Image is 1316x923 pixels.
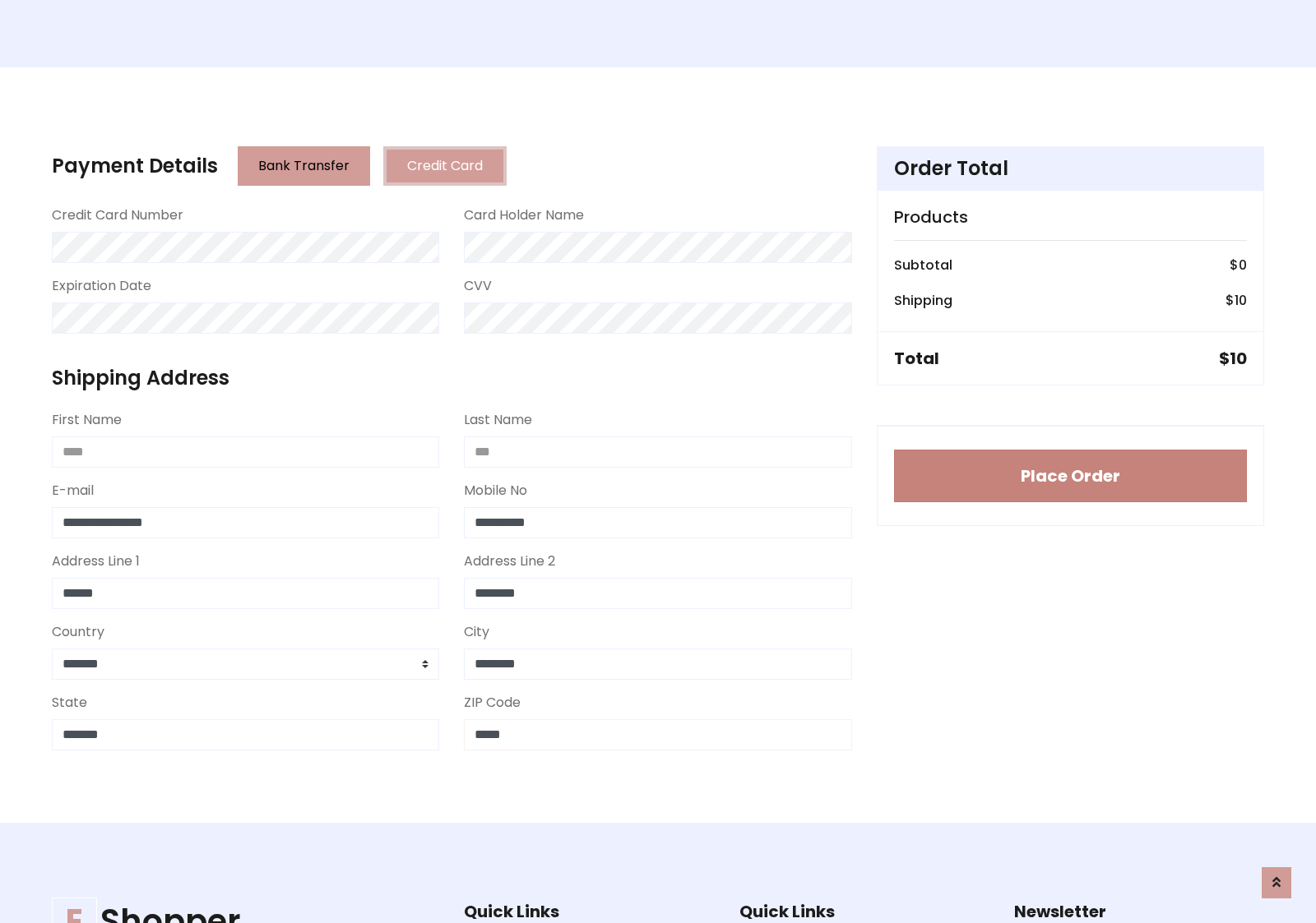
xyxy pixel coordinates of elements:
h5: Newsletter [1014,902,1264,921]
h6: Subtotal [894,257,952,273]
h6: $ [1230,257,1247,273]
span: 0 [1239,256,1247,275]
h5: Quick Links [739,902,989,921]
label: City [464,622,489,642]
label: CVV [464,276,492,296]
h6: Shipping [894,293,952,308]
h5: Products [894,207,1247,227]
button: Credit Card [383,146,507,186]
label: E-mail [52,481,94,501]
h6: $ [1226,293,1247,308]
label: ZIP Code [464,693,521,713]
label: Address Line 2 [464,551,555,571]
button: Place Order [894,450,1247,502]
label: Country [52,622,104,642]
label: First Name [52,410,122,430]
h4: Payment Details [52,155,218,178]
label: Card Holder Name [464,205,584,225]
button: Bank Transfer [238,146,370,186]
h5: Total [894,348,939,368]
h4: Order Total [894,157,1247,181]
label: Mobile No [464,481,527,501]
h4: Shipping Address [52,367,852,390]
span: 10 [1235,291,1247,310]
label: Address Line 1 [52,551,140,571]
h5: $ [1219,348,1247,368]
h5: Quick Links [464,902,714,921]
label: Credit Card Number [52,205,183,225]
span: 10 [1230,347,1247,370]
label: State [52,693,87,713]
label: Expiration Date [52,276,151,296]
label: Last Name [464,410,532,430]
